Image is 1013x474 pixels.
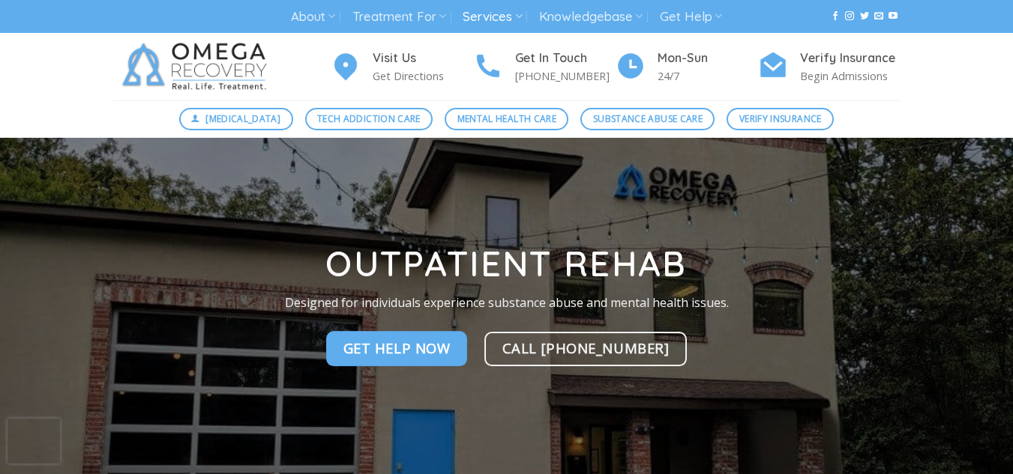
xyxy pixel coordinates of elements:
[580,108,715,130] a: Substance Abuse Care
[373,49,473,68] h4: Visit Us
[291,3,335,31] a: About
[727,108,834,130] a: Verify Insurance
[205,112,280,126] span: [MEDICAL_DATA]
[593,112,703,126] span: Substance Abuse Care
[860,11,869,22] a: Follow on Twitter
[874,11,883,22] a: Send us an email
[373,67,473,85] p: Get Directions
[515,67,616,85] p: [PHONE_NUMBER]
[264,294,750,313] p: Designed for individuals experience substance abuse and mental health issues.
[660,3,722,31] a: Get Help
[445,108,568,130] a: Mental Health Care
[484,332,688,366] a: Call [PHONE_NUMBER]
[457,112,556,126] span: Mental Health Care
[845,11,854,22] a: Follow on Instagram
[325,242,687,285] strong: Outpatient Rehab
[317,112,421,126] span: Tech Addiction Care
[800,49,901,68] h4: Verify Insurance
[800,67,901,85] p: Begin Admissions
[658,67,758,85] p: 24/7
[889,11,898,22] a: Follow on YouTube
[539,3,643,31] a: Knowledgebase
[7,419,60,464] iframe: reCAPTCHA
[502,337,670,359] span: Call [PHONE_NUMBER]
[326,332,468,366] a: Get Help NOw
[113,33,282,100] img: Omega Recovery
[658,49,758,68] h4: Mon-Sun
[758,49,901,85] a: Verify Insurance Begin Admissions
[331,49,473,85] a: Visit Us Get Directions
[463,3,522,31] a: Services
[831,11,840,22] a: Follow on Facebook
[343,338,451,359] span: Get Help NOw
[305,108,433,130] a: Tech Addiction Care
[473,49,616,85] a: Get In Touch [PHONE_NUMBER]
[352,3,446,31] a: Treatment For
[515,49,616,68] h4: Get In Touch
[739,112,822,126] span: Verify Insurance
[179,108,293,130] a: [MEDICAL_DATA]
